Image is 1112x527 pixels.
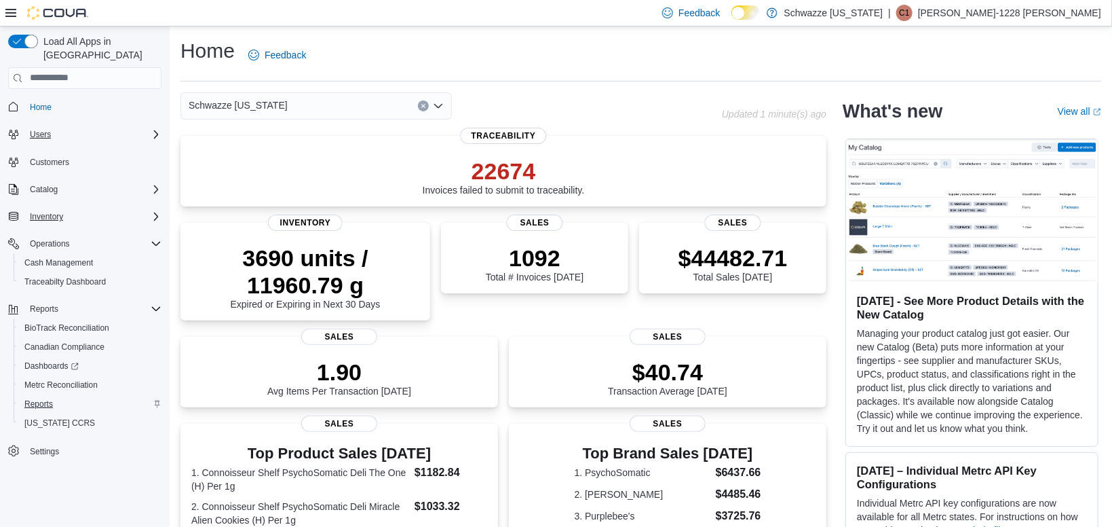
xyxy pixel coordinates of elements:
[14,357,167,376] a: Dashboards
[1058,106,1101,117] a: View allExternal link
[19,377,103,393] a: Metrc Reconciliation
[19,415,161,431] span: Washington CCRS
[19,358,161,374] span: Dashboards
[415,498,487,515] dd: $1033.32
[24,323,109,333] span: BioTrack Reconciliation
[24,276,106,287] span: Traceabilty Dashboard
[3,207,167,226] button: Inventory
[24,181,161,198] span: Catalog
[30,129,51,140] span: Users
[38,35,161,62] span: Load All Apps in [GEOGRAPHIC_DATA]
[608,359,727,397] div: Transaction Average [DATE]
[14,338,167,357] button: Canadian Compliance
[30,102,52,113] span: Home
[716,508,761,524] dd: $3725.76
[24,342,104,352] span: Canadian Compliance
[19,320,161,336] span: BioTrack Reconciliation
[19,396,161,412] span: Reports
[24,236,75,252] button: Operations
[301,416,377,432] span: Sales
[575,488,710,501] dt: 2. [PERSON_NAME]
[731,5,760,20] input: Dark Mode
[8,92,161,496] nav: Complex example
[857,327,1087,435] p: Managing your product catalog just got easier. Our new Catalog (Beta) puts more information at yo...
[19,339,161,355] span: Canadian Compliance
[24,208,161,225] span: Inventory
[14,253,167,272] button: Cash Management
[423,158,585,196] div: Invoices failed to submit to traceability.
[716,465,761,481] dd: $6437.66
[24,126,161,143] span: Users
[19,339,110,355] a: Canadian Compliance
[189,97,288,113] span: Schwazze [US_STATE]
[486,244,583,283] div: Total # Invoices [DATE]
[191,244,419,310] div: Expired or Expiring in Next 30 Days
[630,416,706,432] span: Sales
[19,274,161,290] span: Traceabilty Dashboard
[14,376,167,395] button: Metrc Reconciliation
[14,395,167,414] button: Reports
[14,272,167,291] button: Traceabilty Dashboard
[24,98,161,115] span: Home
[191,466,409,493] dt: 1. Connoisseur Shelf PsychoSomatic Deli The One (H) Per 1g
[24,380,98,390] span: Metrc Reconciliation
[857,294,1087,321] h3: [DATE] - See More Product Details with the New Catalog
[575,446,761,462] h3: Top Brand Sales [DATE]
[705,215,761,231] span: Sales
[191,446,487,462] h3: Top Product Sales [DATE]
[24,236,161,252] span: Operations
[423,158,585,185] p: 22674
[24,301,64,317] button: Reports
[30,446,59,457] span: Settings
[267,359,411,386] p: 1.90
[630,329,706,345] span: Sales
[918,5,1101,21] p: [PERSON_NAME]-1228 [PERSON_NAME]
[575,509,710,523] dt: 3. Purplebee's
[180,37,235,65] h1: Home
[3,97,167,117] button: Home
[24,181,63,198] button: Catalog
[30,238,70,249] span: Operations
[30,157,69,168] span: Customers
[24,126,56,143] button: Users
[24,418,95,429] span: [US_STATE] CCRS
[888,5,891,21] p: |
[19,320,115,336] a: BioTrack Reconciliation
[267,359,411,397] div: Avg Items Per Transaction [DATE]
[678,6,720,20] span: Feedback
[418,101,429,111] button: Clear input
[3,125,167,144] button: Users
[857,464,1087,491] h3: [DATE] – Individual Metrc API Key Configurations
[722,109,826,120] p: Updated 1 minute(s) ago
[191,500,409,527] dt: 2. Connoisseur Shelf PsychoSomatic Deli Miracle Alien Cookies (H) Per 1g
[24,153,161,170] span: Customers
[19,415,100,431] a: [US_STATE] CCRS
[24,361,79,371] span: Dashboards
[784,5,883,21] p: Schwazze [US_STATE]
[19,255,98,271] a: Cash Management
[14,319,167,338] button: BioTrack Reconciliation
[1093,108,1101,116] svg: External link
[896,5,913,21] div: Carlos-1228 Flores
[899,5,909,21] span: C1
[19,274,111,290] a: Traceabilty Dashboard
[433,101,444,111] button: Open list of options
[24,154,75,170] a: Customers
[3,441,167,460] button: Settings
[3,234,167,253] button: Operations
[27,6,88,20] img: Cova
[19,377,161,393] span: Metrc Reconciliation
[608,359,727,386] p: $40.74
[24,257,93,268] span: Cash Management
[24,301,161,317] span: Reports
[14,414,167,433] button: [US_STATE] CCRS
[575,466,710,479] dt: 1. PsychoSomatic
[24,442,161,459] span: Settings
[507,215,563,231] span: Sales
[678,244,788,283] div: Total Sales [DATE]
[268,215,343,231] span: Inventory
[415,465,487,481] dd: $1182.84
[19,358,84,374] a: Dashboards
[301,329,377,345] span: Sales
